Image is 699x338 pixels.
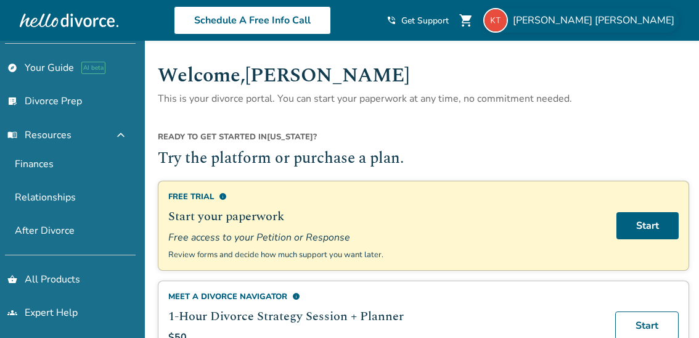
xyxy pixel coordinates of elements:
h2: Try the platform or purchase a plan. [158,147,689,171]
span: explore [7,63,17,73]
span: shopping_cart [459,13,473,28]
h2: 1-Hour Divorce Strategy Session + Planner [168,307,600,326]
div: Free Trial [168,191,602,202]
span: [PERSON_NAME] [PERSON_NAME] [513,14,679,27]
span: Free access to your Petition or Response [168,231,602,244]
span: AI beta [81,62,105,74]
p: This is your divorce portal. You can start your paperwork at any time, no commitment needed. [158,91,689,107]
span: info [219,192,227,200]
div: Meet a divorce navigator [168,291,600,302]
img: kltdycus@gmail.com [483,8,508,33]
h2: Start your paperwork [168,207,602,226]
a: phone_in_talkGet Support [386,15,449,27]
span: Resources [7,128,72,142]
span: shopping_basket [7,274,17,284]
p: Review forms and decide how much support you want later. [168,249,602,260]
span: Ready to get started in [158,131,267,142]
span: menu_book [7,130,17,140]
h1: Welcome, [PERSON_NAME] [158,60,689,91]
a: Schedule A Free Info Call [174,6,331,35]
span: groups [7,308,17,318]
iframe: Chat Widget [637,279,699,338]
span: info [292,292,300,300]
a: Start [616,212,679,239]
span: list_alt_check [7,96,17,106]
span: expand_less [113,128,128,142]
div: [US_STATE] ? [158,131,689,147]
span: phone_in_talk [386,15,396,25]
span: Get Support [401,15,449,27]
